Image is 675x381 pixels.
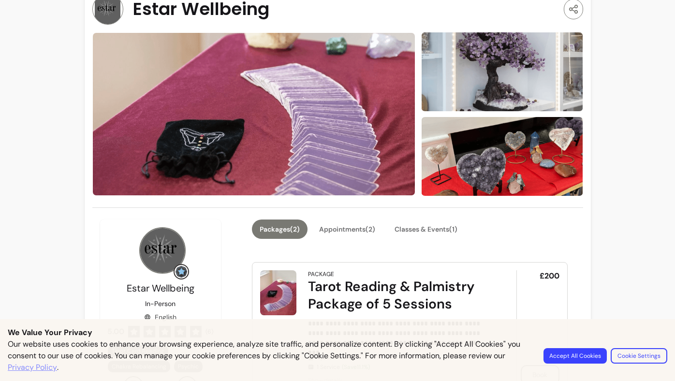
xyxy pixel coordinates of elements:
[387,220,465,239] button: Classes & Events(1)
[92,32,416,196] img: image-0
[611,348,667,364] button: Cookie Settings
[145,299,176,308] p: In-Person
[139,227,186,274] img: Provider image
[308,278,489,313] div: Tarot Reading & Palmistry Package of 5 Sessions
[144,312,176,322] div: English
[260,270,296,315] img: Tarot Reading & Palmistry Package of 5 Sessions
[8,362,57,373] a: Privacy Policy
[421,31,583,113] img: image-1
[311,220,383,239] button: Appointments(2)
[543,348,607,364] button: Accept All Cookies
[308,270,334,278] div: Package
[127,282,194,294] span: Estar Wellbeing
[8,327,667,338] p: We Value Your Privacy
[176,266,187,278] img: Grow
[421,116,583,197] img: image-2
[252,220,308,239] button: Packages(2)
[8,338,532,373] p: Our website uses cookies to enhance your browsing experience, analyze site traffic, and personali...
